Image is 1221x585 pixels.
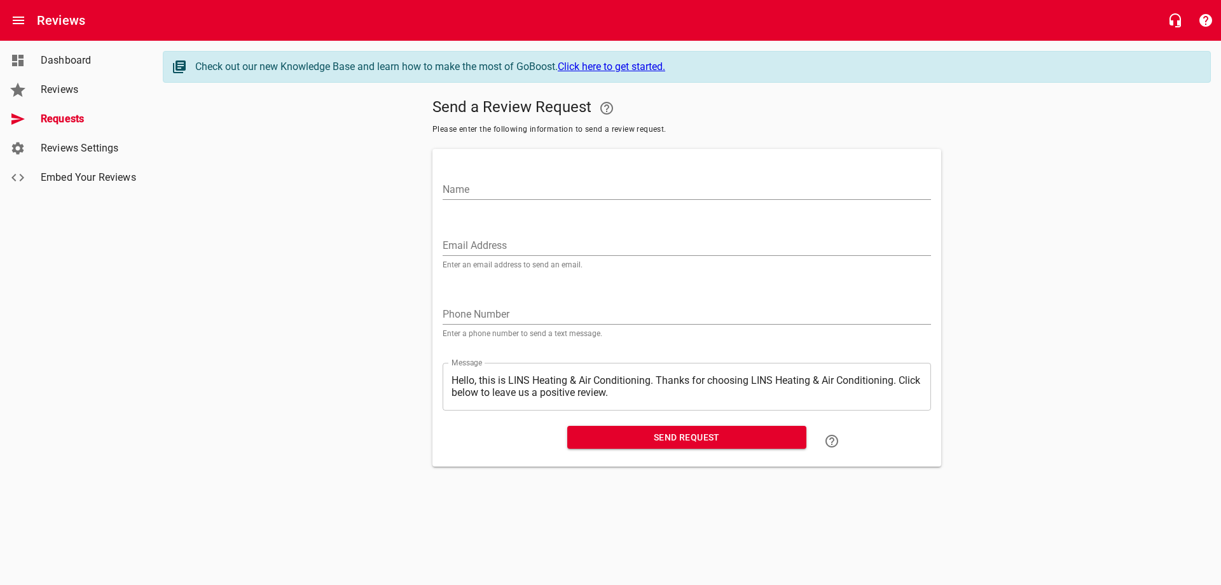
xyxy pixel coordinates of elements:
a: Learn how to "Send a Review Request" [817,426,847,456]
h5: Send a Review Request [432,93,941,123]
button: Open drawer [3,5,34,36]
textarea: Hello, this is LINS Heating & Air Conditioning. Thanks for choosing LINS Heating & Air Conditioni... [452,374,922,398]
h6: Reviews [37,10,85,31]
span: Reviews [41,82,137,97]
span: Send Request [577,430,796,446]
span: Requests [41,111,137,127]
button: Support Portal [1190,5,1221,36]
p: Enter a phone number to send a text message. [443,330,931,337]
span: Dashboard [41,53,137,68]
button: Send Request [567,426,806,449]
span: Embed Your Reviews [41,170,137,185]
span: Reviews Settings [41,141,137,156]
span: Please enter the following information to send a review request. [432,123,941,136]
a: Your Google or Facebook account must be connected to "Send a Review Request" [591,93,622,123]
a: Click here to get started. [558,60,665,73]
div: Check out our new Knowledge Base and learn how to make the most of GoBoost. [195,59,1197,74]
button: Live Chat [1160,5,1190,36]
p: Enter an email address to send an email. [443,261,931,269]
